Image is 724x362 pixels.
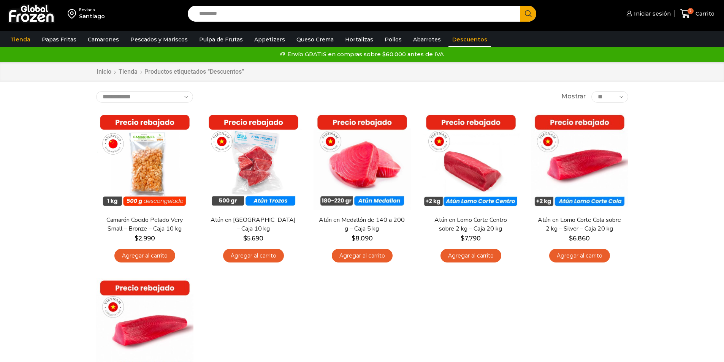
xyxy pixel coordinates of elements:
select: Pedido de la tienda [96,91,193,103]
img: address-field-icon.svg [68,7,79,20]
span: $ [461,235,464,242]
span: $ [569,235,573,242]
bdi: 6.860 [569,235,590,242]
a: Pulpa de Frutas [195,32,247,47]
bdi: 7.790 [461,235,481,242]
a: Camarón Cocido Pelado Very Small – Bronze – Caja 10 kg [101,216,188,233]
a: Tienda [118,68,138,76]
div: Santiago [79,13,105,20]
a: Agregar al carrito: “Atún en Trozos - Caja 10 kg” [223,249,284,263]
nav: Breadcrumb [96,68,244,76]
a: Tienda [6,32,34,47]
bdi: 5.690 [243,235,263,242]
span: Carrito [694,10,714,17]
a: Queso Crema [293,32,337,47]
a: Atún en Lomo Corte Cola sobre 2 kg – Silver – Caja 20 kg [535,216,623,233]
span: Mostrar [561,92,586,101]
a: Papas Fritas [38,32,80,47]
a: Atún en Lomo Corte Centro sobre 2 kg – Caja 20 kg [427,216,514,233]
bdi: 2.990 [135,235,155,242]
a: Appetizers [250,32,289,47]
a: Abarrotes [409,32,445,47]
div: Enviar a [79,7,105,13]
a: Agregar al carrito: “Atún en Lomo Corte Centro sobre 2 kg - Caja 20 kg” [440,249,501,263]
a: Inicio [96,68,112,76]
span: 7 [688,8,694,14]
a: Atún en Medallón de 140 a 200 g – Caja 5 kg [318,216,406,233]
a: Descuentos [448,32,491,47]
a: Agregar al carrito: “Camarón Cocido Pelado Very Small - Bronze - Caja 10 kg” [114,249,175,263]
a: Iniciar sesión [624,6,671,21]
h1: Productos etiquetados “Descuentos” [144,68,244,75]
a: Agregar al carrito: “Atún en Medallón de 140 a 200 g - Caja 5 kg” [332,249,393,263]
a: Camarones [84,32,123,47]
a: Atún en [GEOGRAPHIC_DATA] – Caja 10 kg [209,216,297,233]
button: Search button [520,6,536,22]
span: $ [352,235,355,242]
bdi: 8.090 [352,235,373,242]
a: Hortalizas [341,32,377,47]
a: Pollos [381,32,406,47]
a: Agregar al carrito: “Atún en Lomo Corte Cola sobre 2 kg - Silver - Caja 20 kg” [549,249,610,263]
a: Pescados y Mariscos [127,32,192,47]
span: Iniciar sesión [632,10,671,17]
span: $ [135,235,138,242]
a: 7 Carrito [678,5,716,23]
span: $ [243,235,247,242]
